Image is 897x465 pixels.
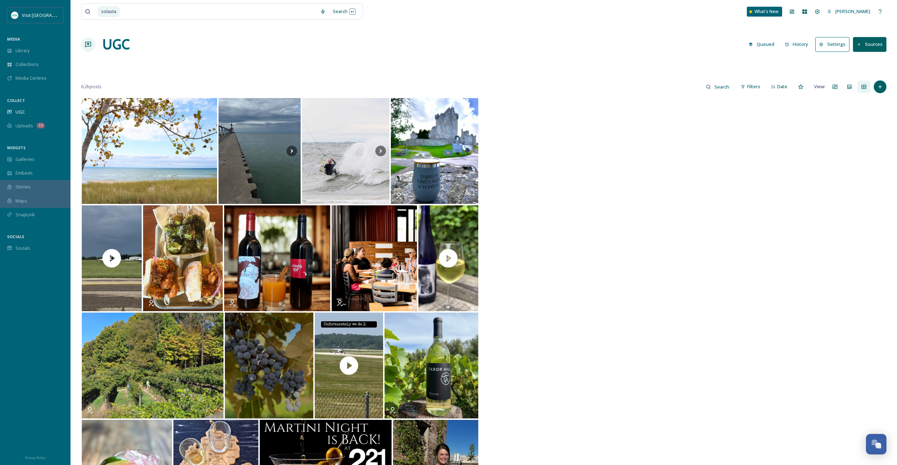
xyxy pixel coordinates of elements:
[7,98,25,103] span: COLLECT
[824,5,874,18] a: [PERSON_NAME]
[16,245,30,252] span: Socials
[711,80,734,94] input: Search
[16,170,33,176] span: Embeds
[781,37,812,51] button: History
[25,453,45,461] a: Privacy Policy
[815,37,849,52] button: Settings
[391,98,478,204] img: Castles in Scotland, wine from Michigan. Because good stories deserve a great glass. ✨🍷 #scottlan...
[7,145,26,150] span: WIDGETS
[219,98,301,204] img: Fall break 🍁☀️ #teachersdayoff #tgif #lakemichigan #stjosephmichigan
[815,37,853,52] a: Settings
[853,37,886,52] button: Sources
[7,234,24,239] span: SOCIALS
[781,37,816,51] a: History
[747,83,760,90] span: Filters
[16,47,30,54] span: Library
[98,6,120,17] span: solasta
[16,211,35,218] span: SnapLink
[315,313,383,418] img: thumbnail
[329,5,359,18] div: Search
[22,12,100,18] span: Visit [GEOGRAPHIC_DATA][US_STATE]
[16,109,25,115] span: UGC
[16,156,35,163] span: Galleries
[102,34,130,55] a: UGC
[7,36,20,42] span: MEDIA
[835,8,870,14] span: [PERSON_NAME]
[16,198,27,204] span: Maps
[16,183,31,190] span: Stories
[224,205,330,311] img: It’s officially pumpkin spice season, and we’ve got the perfect way to sip into fall—Pumpkin Spic...
[814,83,825,90] span: View:
[385,313,478,418] img: Sweet, crisp, and perfectly balanced 🍷✨ Our sweet Moscato is your go-to wine for relaxing, celebr...
[225,313,313,418] img: The scent of Concord grapes is in the air! 🍇 Come enjoy the smell and pick a few baskets of these...
[302,98,389,204] img: Earlier this week. Thanks michellenozy for snapping a few! . . . . corekites corekitesusa stokeri...
[866,434,886,454] button: Open Chat
[25,455,45,460] span: Privacy Policy
[16,75,47,81] span: Media Centres
[747,7,782,17] a: What's New
[777,83,787,90] span: Date
[80,205,143,311] img: thumbnail
[16,61,39,68] span: Collections
[82,98,217,204] img: Embracing the changing season and loving all the fall colors as they are slowly popping up here a...
[11,12,18,19] img: SM%20Square%20Logos-4.jpg
[16,122,33,129] span: Uploads
[332,205,417,311] img: Nothing brings people together like food and drinks 🍺 Stop by the brewery today and enjoy happy h...
[82,313,223,418] img: Our hardworking crew is bringing in Cabernet Sauvignon by hand this week 🍷🍂 Every cluster careful...
[81,83,102,90] span: 6.2k posts
[143,205,223,311] img: On special this weekend only! Shrimp Po’ Boy loaded with crispy shrimp, an olive slaw, and our ho...
[37,123,45,128] div: 18
[417,205,480,311] img: thumbnail
[745,37,778,51] button: Queued
[745,37,781,51] a: Queued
